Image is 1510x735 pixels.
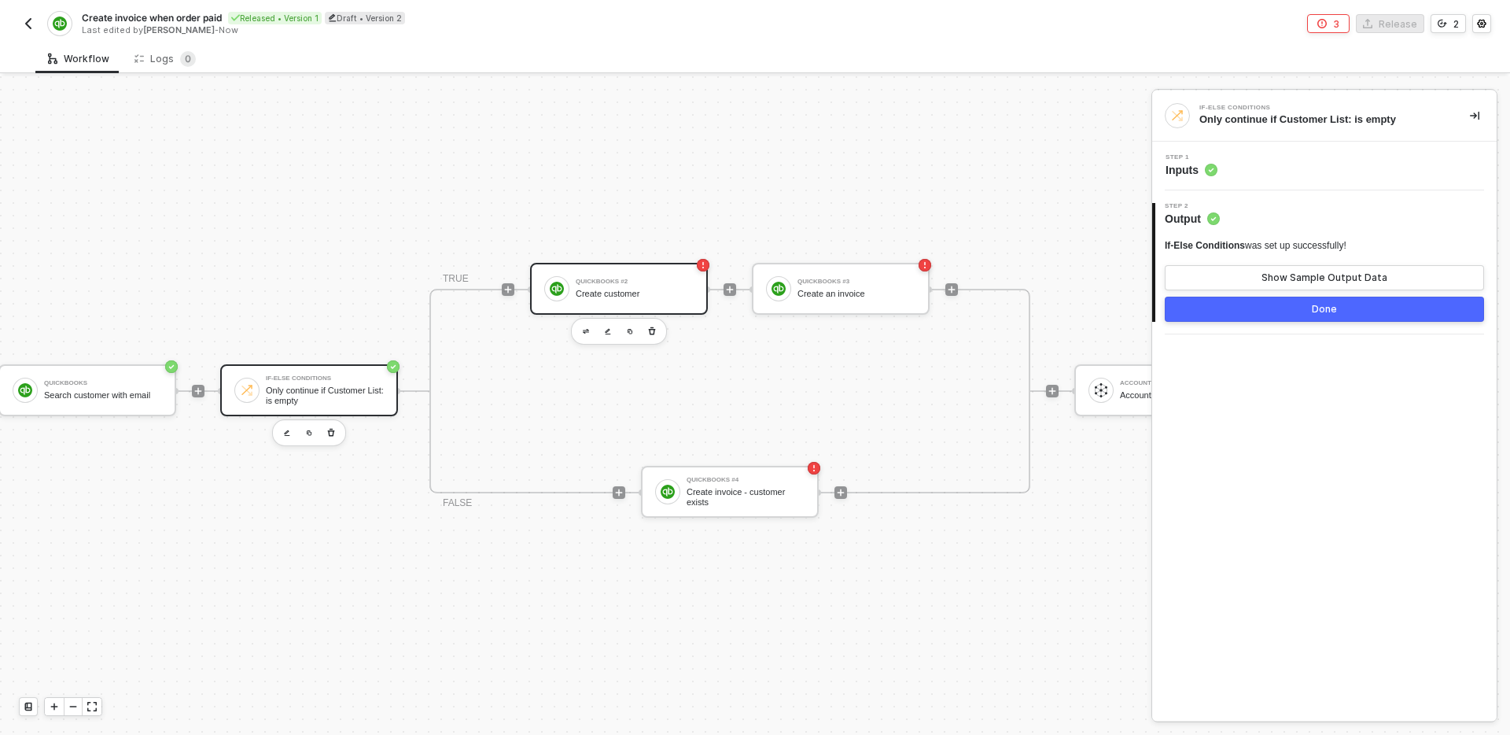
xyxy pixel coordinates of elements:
[53,17,66,31] img: integration-icon
[1170,109,1184,123] img: integration-icon
[1307,14,1350,33] button: 3
[44,390,162,401] div: Search customer with email
[614,488,624,497] span: icon-play
[180,51,196,67] sup: 0
[627,328,633,334] img: copy-block
[550,282,564,296] img: icon
[1094,383,1108,397] img: icon
[1166,162,1217,178] span: Inputs
[1120,380,1238,386] div: Account Variables
[82,11,222,24] span: Create invoice when order paid
[387,360,400,373] span: icon-success-page
[240,383,254,397] img: icon
[1261,271,1387,284] div: Show Sample Output Data
[836,488,845,497] span: icon-play
[772,282,786,296] img: icon
[1152,154,1497,178] div: Step 1Inputs
[605,328,611,335] img: edit-cred
[1165,211,1220,227] span: Output
[576,279,694,285] div: QuickBooks #2
[68,702,78,711] span: icon-minus
[808,462,820,475] span: icon-error-page
[50,702,59,711] span: icon-play
[165,360,178,373] span: icon-success-page
[284,430,290,437] img: edit-cred
[228,12,322,24] div: Released • Version 1
[1165,240,1245,251] span: If-Else Conditions
[598,322,617,341] button: edit-cred
[266,375,384,382] div: If-Else Conditions
[725,285,735,294] span: icon-play
[1165,297,1484,322] button: Done
[1120,390,1238,401] div: Account Variables
[48,53,109,65] div: Workflow
[1477,19,1486,28] span: icon-settings
[576,289,694,299] div: Create customer
[1166,154,1217,161] span: Step 1
[583,329,589,334] img: edit-cred
[143,24,215,35] span: [PERSON_NAME]
[1152,203,1497,322] div: Step 2Output If-Else Conditionswas set up successfully!Show Sample Output DataDone
[266,386,384,405] div: Only continue if Customer List: is empty
[1356,14,1424,33] button: Release
[661,485,675,499] img: icon
[325,12,405,24] div: Draft • Version 2
[1165,239,1346,253] div: was set up successfully!
[1333,17,1339,31] div: 3
[687,477,805,483] div: QuickBooks #4
[443,271,469,286] div: TRUE
[278,423,296,442] button: edit-cred
[193,386,203,396] span: icon-play
[306,430,312,436] img: copy-block
[621,322,639,341] button: copy-block
[443,496,472,511] div: FALSE
[1199,105,1435,111] div: If-Else Conditions
[1453,17,1459,31] div: 2
[947,285,956,294] span: icon-play
[697,259,709,271] span: icon-error-page
[1431,14,1466,33] button: 2
[22,17,35,30] img: back
[1165,203,1220,209] span: Step 2
[19,14,38,33] button: back
[919,259,931,271] span: icon-error-page
[300,423,319,442] button: copy-block
[1470,111,1479,120] span: icon-collapse-right
[1317,19,1327,28] span: icon-error-page
[1165,265,1484,290] button: Show Sample Output Data
[82,24,753,36] div: Last edited by - Now
[797,279,915,285] div: QuickBooks #3
[1048,386,1057,396] span: icon-play
[1199,113,1445,127] div: Only continue if Customer List: is empty
[1438,19,1447,28] span: icon-versioning
[503,285,513,294] span: icon-play
[44,380,162,386] div: QuickBooks
[328,13,337,22] span: icon-edit
[687,487,805,507] div: Create invoice - customer exists
[576,322,595,341] button: edit-cred
[134,51,196,67] div: Logs
[87,702,97,711] span: icon-expand
[18,383,32,397] img: icon
[1312,303,1337,316] div: Done
[797,289,915,299] div: Create an invoice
